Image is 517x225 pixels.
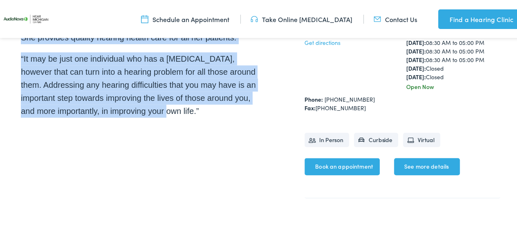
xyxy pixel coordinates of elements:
[374,13,381,22] img: utility icon
[304,157,380,174] a: Book an appointment
[403,131,440,146] li: Virtual
[374,13,417,22] a: Contact Us
[21,51,262,116] p: “It may be just one individual who has a [MEDICAL_DATA], however that can turn into a hearing pro...
[251,13,352,22] a: Take Online [MEDICAL_DATA]
[251,13,258,22] img: utility icon
[354,131,398,146] li: Curbside
[141,13,148,22] img: utility icon
[438,13,445,23] img: utility icon
[304,131,349,146] li: In Person
[141,13,229,22] a: Schedule an Appointment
